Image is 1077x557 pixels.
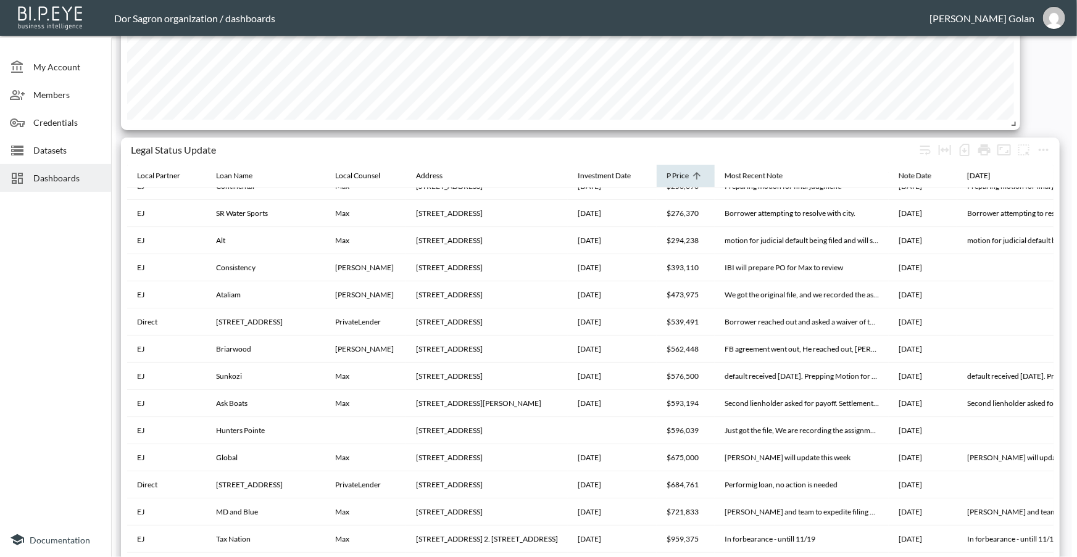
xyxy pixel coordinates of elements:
[10,532,101,547] a: Documentation
[127,471,206,498] th: Direct
[406,200,568,227] th: 462 NE 9th Ave Deerfield Beach, FL 33441
[325,390,406,417] th: Max
[127,308,206,336] th: Direct
[657,336,715,363] th: $562,448
[127,417,206,444] th: EJ
[657,417,715,444] th: $596,039
[15,3,86,31] img: bipeye-logo
[889,254,957,281] th: 8/11/2025
[127,227,206,254] th: EJ
[206,363,325,390] th: Sunkozi
[715,281,889,308] th: We got the original file, and we recorded the assessment, file with Howard, IBI will prep PO for ...
[206,471,325,498] th: 808 Brickell Key Dr APT 1802
[568,281,657,308] th: 2025-07-07
[667,168,689,183] div: P Price
[715,390,889,417] th: Second lienholder asked for payoff. Settlement offer from borrower anticipated within the week.
[715,526,889,553] th: In forbearance - untill 11/19
[406,390,568,417] th: 3080 John Anderson Dr, Ormond Beach, FL 32176
[33,144,101,157] span: Datasets
[325,444,406,471] th: Max
[578,168,631,183] div: Investment Date
[568,390,657,417] th: 2024-09-10
[715,471,889,498] th: Performig loan, no action is needed
[406,227,568,254] th: 8425 Windsor Dr, Miramar, FL 33025
[137,168,196,183] span: Local Partner
[206,254,325,281] th: Consistency
[915,140,935,160] div: Wrap text
[127,526,206,553] th: EJ
[899,168,947,183] span: Note Date
[725,168,799,183] span: Most Recent Note
[335,168,380,183] div: Local Counsel
[216,168,252,183] div: Loan Name
[206,526,325,553] th: Tax Nation
[406,498,568,526] th: 475 Brickell Ave APT 4107, Miami, FL 33131
[325,526,406,553] th: Max
[889,444,957,471] th: 8/15/2025
[568,498,657,526] th: 2025-03-04
[127,281,206,308] th: EJ
[568,254,657,281] th: 2025-05-16
[406,471,568,498] th: 808 Brickell Key Dr #1802 Miami, FL 33131
[568,526,657,553] th: 2025-01-27
[206,498,325,526] th: MD and Blue
[1014,142,1034,154] span: Attach chart to a group
[889,526,957,553] th: 8/15/2025
[715,336,889,363] th: FB agreement went out, He reached out, Aaron needs to follow up with him
[715,444,889,471] th: Ken will update this week
[568,308,657,336] th: 2025-07-16
[325,471,406,498] th: PrivateLender
[33,171,101,184] span: Dashboards
[889,281,957,308] th: 8/11/2025
[406,417,568,444] th: 2006 Quail Roost Drive, Weston, FL 33327
[416,168,443,183] div: Address
[715,200,889,227] th: Borrower attempting to resolve with city.
[657,471,715,498] th: $684,761
[715,363,889,390] th: default received yesterday. Prepping Motion for final judgment
[1034,3,1074,33] button: amir@ibi.co.il
[657,390,715,417] th: $593,194
[325,200,406,227] th: Max
[325,254,406,281] th: Howard
[325,281,406,308] th: Howard
[206,281,325,308] th: Ataliam
[568,363,657,390] th: 2024-09-24
[325,308,406,336] th: PrivateLender
[127,363,206,390] th: EJ
[975,140,994,160] div: Print
[568,336,657,363] th: 2025-05-29
[994,140,1014,160] button: Fullscreen
[137,168,180,183] div: Local Partner
[725,168,783,183] div: Most Recent Note
[715,308,889,336] th: Borrower reached out and asked a waiver of the late fees and additioanl interest interest that oc...
[206,200,325,227] th: SR Water Sports
[127,498,206,526] th: EJ
[657,227,715,254] th: $294,238
[889,498,957,526] th: 8/15/2025
[889,227,957,254] th: 8/15/2025
[206,417,325,444] th: Hunters Pointe
[657,526,715,553] th: $959,375
[967,168,991,183] div: 8/15/2025
[127,254,206,281] th: EJ
[416,168,459,183] span: Address
[667,168,705,183] span: P Price
[406,308,568,336] th: 77 St Marks Ave, Brooklyn, NY 11217
[406,526,568,553] th: 1.510 NE 155th Ter, Miami, FL 33162 2. 8561 W 33rd Ave, Hialeah, FL 33018
[127,336,206,363] th: EJ
[1014,140,1034,160] button: more
[657,444,715,471] th: $675,000
[715,417,889,444] th: Just got the file, We are recording the assignment , IBI will prep PO for Max review
[568,227,657,254] th: 2024-07-22
[1043,7,1065,29] img: b60eb1e829f882aa23219c725e57e04d
[206,227,325,254] th: Alt
[889,308,957,336] th: 2025-08-12
[889,390,957,417] th: 8/15/2025
[929,12,1034,24] div: [PERSON_NAME] Golan
[33,60,101,73] span: My Account
[1034,140,1054,160] span: Chart settings
[216,168,268,183] span: Loan Name
[325,363,406,390] th: Max
[406,281,568,308] th: 2203 SW 134th Ave, Miramar, FL 33027
[657,363,715,390] th: $576,500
